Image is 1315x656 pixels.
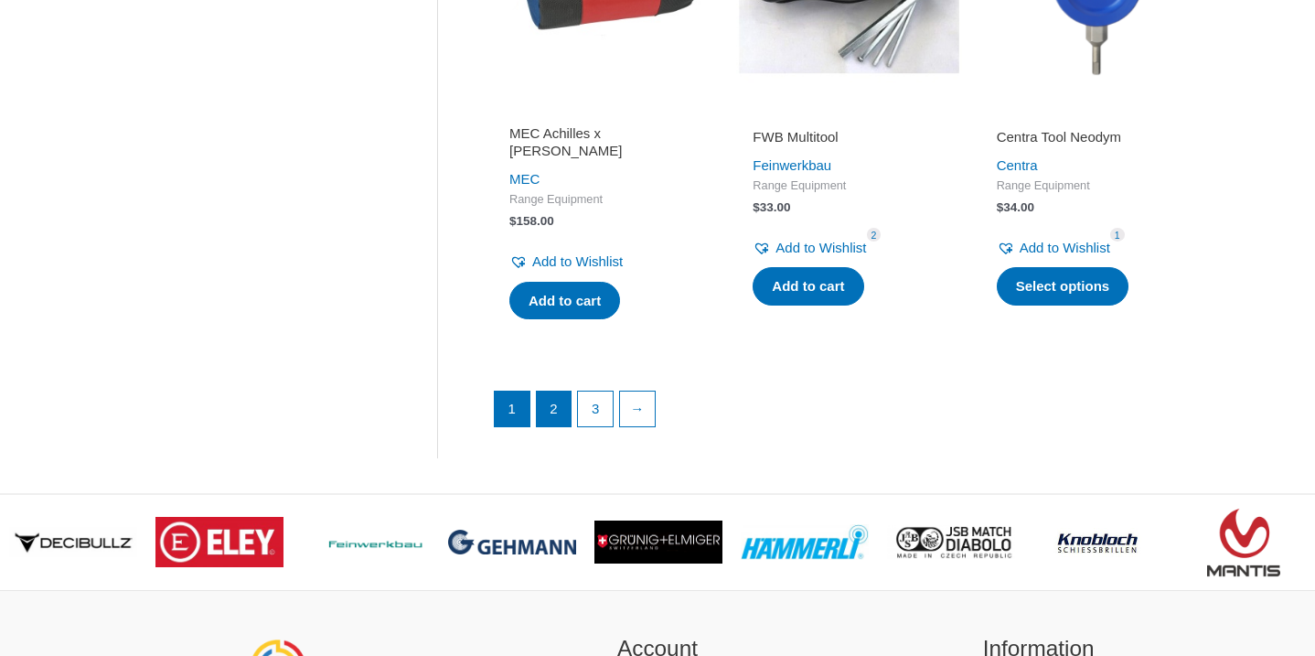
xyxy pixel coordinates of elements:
[753,128,945,146] h2: FWB Multitool
[753,200,760,214] span: $
[495,392,529,426] span: Page 1
[753,157,831,173] a: Feinwerkbau
[867,228,882,242] span: 2
[753,200,790,214] bdi: 33.00
[532,253,623,269] span: Add to Wishlist
[997,200,1034,214] bdi: 34.00
[1110,228,1125,242] span: 1
[753,178,945,194] span: Range Equipment
[997,178,1189,194] span: Range Equipment
[620,392,655,426] a: →
[753,102,945,124] iframe: Customer reviews powered by Trustpilot
[753,235,866,261] a: Add to Wishlist
[509,124,701,160] h2: MEC Achilles x [PERSON_NAME]
[753,128,945,153] a: FWB Multitool
[509,171,540,187] a: MEC
[997,102,1189,124] iframe: Customer reviews powered by Trustpilot
[493,391,1205,436] nav: Product Pagination
[997,128,1189,146] h2: Centra Tool Neodym
[509,214,517,228] span: $
[509,102,701,124] iframe: Customer reviews powered by Trustpilot
[997,157,1038,173] a: Centra
[997,128,1189,153] a: Centra Tool Neodym
[509,282,620,320] a: Add to cart: “MEC Achilles x Thrasher”
[1020,240,1110,255] span: Add to Wishlist
[509,249,623,274] a: Add to Wishlist
[537,392,572,426] a: Page 2
[753,267,863,306] a: Add to cart: “FWB Multitool”
[775,240,866,255] span: Add to Wishlist
[509,124,701,167] a: MEC Achilles x [PERSON_NAME]
[155,517,283,567] img: brand logo
[997,235,1110,261] a: Add to Wishlist
[997,200,1004,214] span: $
[997,267,1129,306] a: Select options for “Centra Tool Neodym”
[509,214,554,228] bdi: 158.00
[509,192,701,208] span: Range Equipment
[578,392,613,426] a: Page 3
